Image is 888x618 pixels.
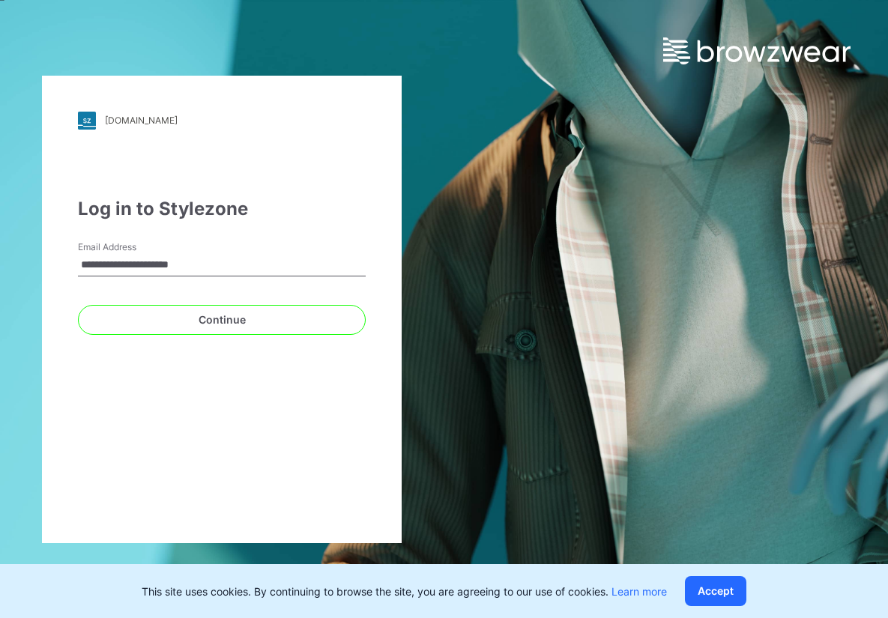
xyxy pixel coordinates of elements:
div: [DOMAIN_NAME] [105,115,178,126]
img: browzwear-logo.e42bd6dac1945053ebaf764b6aa21510.svg [663,37,851,64]
div: Log in to Stylezone [78,196,366,222]
p: This site uses cookies. By continuing to browse the site, you are agreeing to our use of cookies. [142,584,667,599]
button: Accept [685,576,746,606]
img: stylezone-logo.562084cfcfab977791bfbf7441f1a819.svg [78,112,96,130]
a: Learn more [611,585,667,598]
label: Email Address [78,240,183,254]
button: Continue [78,305,366,335]
a: [DOMAIN_NAME] [78,112,366,130]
